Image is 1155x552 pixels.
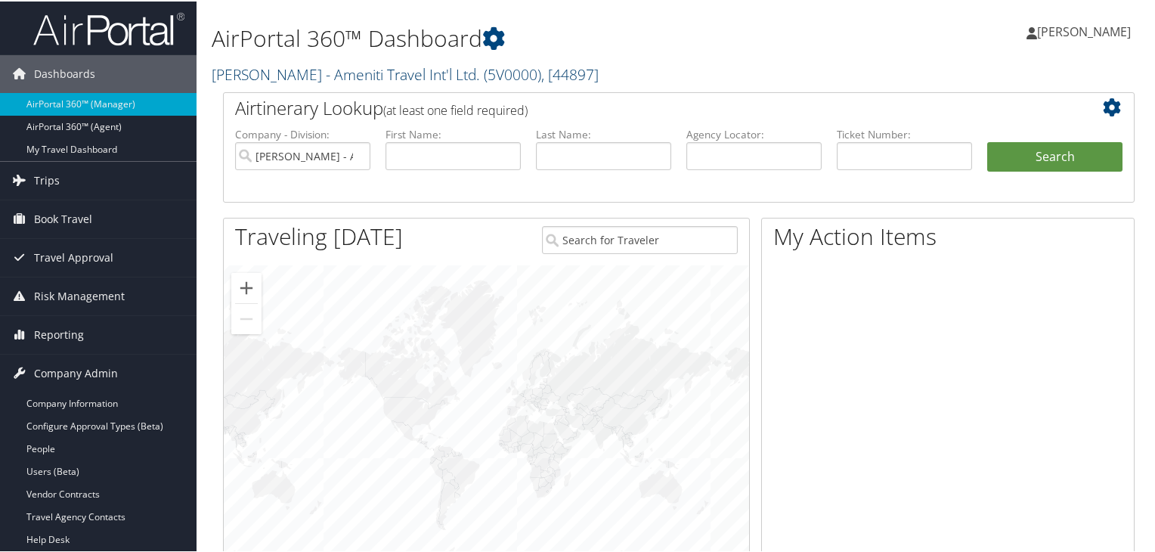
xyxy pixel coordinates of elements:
h1: My Action Items [762,219,1134,251]
h2: Airtinerary Lookup [235,94,1047,119]
label: First Name: [386,126,521,141]
label: Last Name: [536,126,671,141]
img: airportal-logo.png [33,10,184,45]
label: Agency Locator: [686,126,822,141]
button: Zoom out [231,302,262,333]
span: Risk Management [34,276,125,314]
span: ( 5V0000 ) [484,63,541,83]
span: Travel Approval [34,237,113,275]
a: [PERSON_NAME] [1026,8,1146,53]
span: (at least one field required) [383,101,528,117]
button: Zoom in [231,271,262,302]
span: Dashboards [34,54,95,91]
label: Company - Division: [235,126,370,141]
span: Reporting [34,315,84,352]
label: Ticket Number: [837,126,972,141]
span: Trips [34,160,60,198]
input: Search for Traveler [542,225,739,253]
span: Book Travel [34,199,92,237]
h1: Traveling [DATE] [235,219,403,251]
button: Search [987,141,1122,171]
span: Company Admin [34,353,118,391]
h1: AirPortal 360™ Dashboard [212,21,835,53]
a: [PERSON_NAME] - Ameniti Travel Int'l Ltd. [212,63,599,83]
span: , [ 44897 ] [541,63,599,83]
span: [PERSON_NAME] [1037,22,1131,39]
